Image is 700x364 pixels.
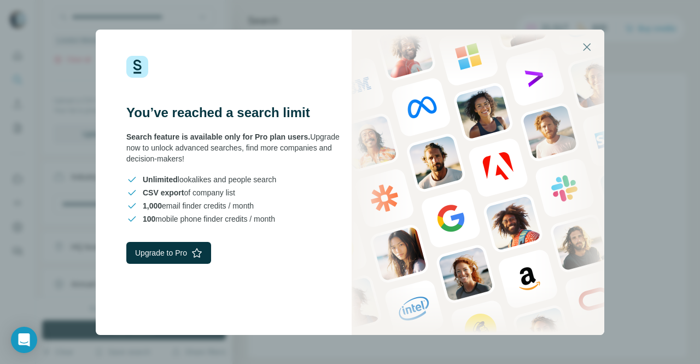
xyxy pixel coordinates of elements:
span: of company list [143,187,235,198]
span: mobile phone finder credits / month [143,213,275,224]
span: 100 [143,215,155,223]
span: CSV export [143,188,184,197]
img: Surfe Stock Photo - showing people and technologies [352,30,604,335]
span: Unlimited [143,175,178,184]
span: email finder credits / month [143,200,254,211]
div: Upgrade now to unlock advanced searches, find more companies and decision-makers! [126,131,350,164]
span: Search feature is available only for Pro plan users. [126,132,310,141]
span: 1,000 [143,201,162,210]
div: Open Intercom Messenger [11,327,37,353]
span: lookalikes and people search [143,174,276,185]
img: Surfe Logo [126,56,148,78]
button: Upgrade to Pro [126,242,211,264]
h3: You’ve reached a search limit [126,104,350,122]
